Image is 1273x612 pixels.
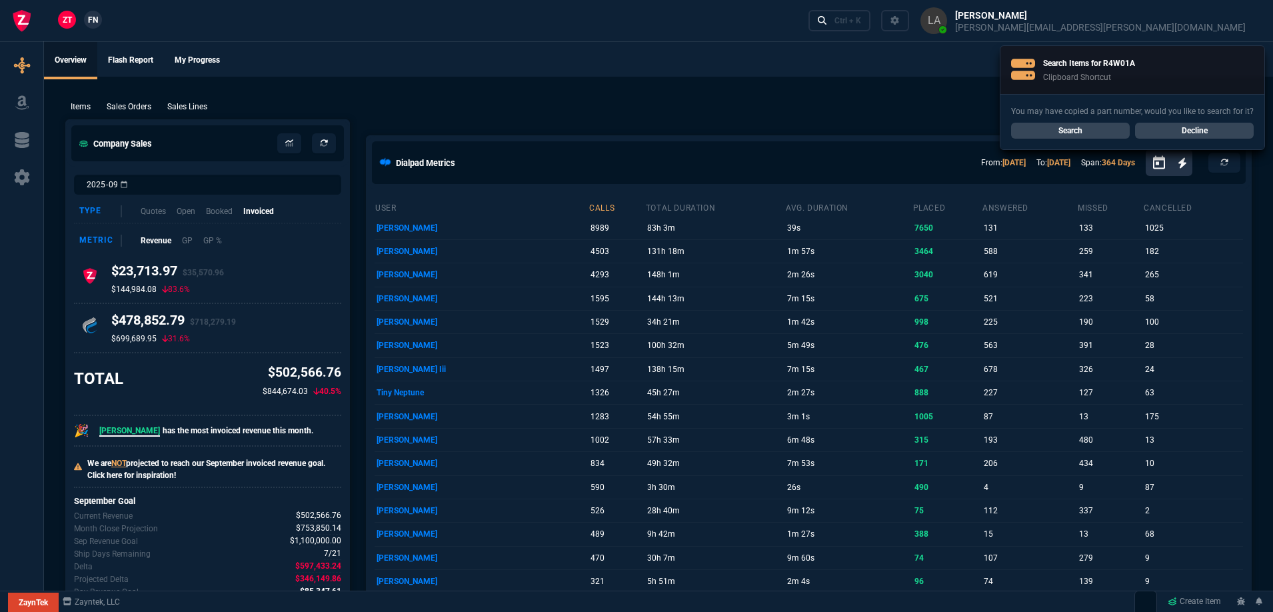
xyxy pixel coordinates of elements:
p: 75 [914,501,980,520]
p: The difference between the current month's Revenue and the goal. [74,561,93,573]
p: Quotes [141,205,166,217]
p: 15 [984,525,1075,543]
p: 175 [1145,407,1240,426]
span: Uses current month's data to project the month's close. [296,522,341,535]
p: [PERSON_NAME] [377,549,587,567]
p: 10 [1145,454,1240,473]
p: 1m 27s [787,525,910,543]
p: spec.value [284,522,342,535]
p: 8989 [591,219,642,237]
p: [PERSON_NAME] [377,265,587,284]
p: 13 [1079,525,1141,543]
p: 834 [591,454,642,473]
p: 54h 55m [647,407,783,426]
p: Revenue for Sep. [74,510,133,522]
p: 588 [984,242,1075,261]
p: 13 [1079,407,1141,426]
h6: September Goal [74,496,341,507]
h4: $478,852.79 [111,312,236,333]
p: 1005 [914,407,980,426]
p: 13 [1145,431,1240,449]
p: 190 [1079,313,1141,331]
p: 265 [1145,265,1240,284]
span: The difference between the current month's Revenue goal and projected month-end. [295,573,341,585]
p: 1025 [1145,219,1240,237]
th: total duration [645,197,785,216]
p: 182 [1145,242,1240,261]
p: 326 [1079,360,1141,379]
p: 5m 49s [787,336,910,355]
p: $844,674.03 [263,385,308,397]
p: 58 [1145,289,1240,308]
p: 223 [1079,289,1141,308]
p: 31.6% [162,333,190,344]
p: You may have copied a part number, would you like to search for it? [1011,105,1254,117]
p: 4503 [591,242,642,261]
p: 193 [984,431,1075,449]
span: Revenue for Sep. [296,509,341,522]
p: GP % [203,235,222,247]
p: 321 [591,572,642,591]
p: Sales Lines [167,101,207,113]
p: 5h 51m [647,572,783,591]
p: 341 [1079,265,1141,284]
p: 9m 60s [787,549,910,567]
p: spec.value [283,560,342,573]
p: Items [71,101,91,113]
span: Company Revenue Goal for Sep. [290,535,341,547]
p: 100h 32m [647,336,783,355]
p: Booked [206,205,233,217]
p: 225 [984,313,1075,331]
p: 83.6% [162,284,190,295]
p: 7m 15s [787,360,910,379]
p: 28h 40m [647,501,783,520]
p: 57h 33m [647,431,783,449]
p: 7m 15s [787,289,910,308]
p: 45h 27m [647,383,783,402]
p: 83h 3m [647,219,783,237]
p: [PERSON_NAME] [377,454,587,473]
p: 74 [984,572,1075,591]
p: 🎉 [74,421,89,440]
p: 1m 57s [787,242,910,261]
p: 521 [984,289,1075,308]
div: Ctrl + K [834,15,861,26]
p: [PERSON_NAME] [377,431,587,449]
p: 490 [914,478,980,497]
p: 3040 [914,265,980,284]
p: 388 [914,525,980,543]
p: GP [182,235,193,247]
th: answered [982,197,1077,216]
p: 127 [1079,383,1141,402]
p: 112 [984,501,1075,520]
p: 26s [787,478,910,497]
a: Overview [44,42,97,79]
p: 563 [984,336,1075,355]
a: Search [1011,123,1130,139]
h5: Company Sales [79,137,152,150]
p: 1283 [591,407,642,426]
p: 7650 [914,219,980,237]
p: 131 [984,219,1075,237]
a: My Progress [164,42,231,79]
p: [PERSON_NAME] [377,289,587,308]
a: Flash Report [97,42,164,79]
span: Delta divided by the remaining ship days. [300,585,341,598]
div: Metric [79,235,122,247]
p: 9 [1079,478,1141,497]
p: Search Items for R4W01A [1043,57,1135,69]
p: 4 [984,478,1075,497]
p: 998 [914,313,980,331]
a: Decline [1135,123,1254,139]
p: 1326 [591,383,642,402]
p: 34h 21m [647,313,783,331]
p: 9 [1145,572,1240,591]
p: 1529 [591,313,642,331]
span: Out of 21 ship days in Sep - there are 7 remaining. [324,547,341,560]
p: 1523 [591,336,642,355]
p: spec.value [278,535,342,547]
p: Invoiced [243,205,274,217]
a: Create Item [1162,592,1226,612]
span: $718,279.19 [190,317,236,327]
div: Type [79,205,122,217]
